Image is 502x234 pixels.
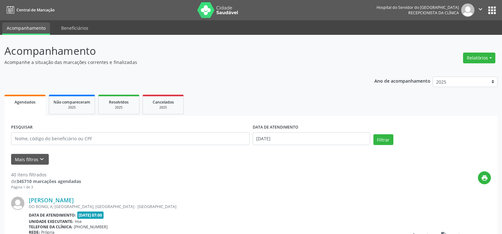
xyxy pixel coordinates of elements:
[57,22,93,34] a: Beneficiários
[29,224,73,230] b: Telefone da clínica:
[38,156,45,163] i: keyboard_arrow_down
[16,178,81,184] strong: 345710 marcações agendadas
[463,53,495,63] button: Relatórios
[11,132,250,145] input: Nome, código do beneficiário ou CPF
[11,123,33,132] label: PESQUISAR
[461,3,474,17] img: img
[74,224,108,230] span: [PHONE_NUMBER]
[54,105,90,110] div: 2025
[408,10,459,16] span: Recepcionista da clínica
[481,174,488,181] i: print
[15,99,35,105] span: Agendados
[474,3,486,17] button: 
[153,99,174,105] span: Cancelados
[478,171,491,184] button: print
[11,178,81,185] div: de
[374,77,430,85] p: Ano de acompanhamento
[377,5,459,10] div: Hospital do Servidor do [GEOGRAPHIC_DATA]
[4,5,54,15] a: Central de Marcação
[373,134,393,145] button: Filtrar
[11,197,24,210] img: img
[29,219,73,224] b: Unidade executante:
[16,7,54,13] span: Central de Marcação
[29,204,396,209] div: DO BONGI, A, [GEOGRAPHIC_DATA], [GEOGRAPHIC_DATA] - [GEOGRAPHIC_DATA]
[11,171,81,178] div: 40 itens filtrados
[4,43,350,59] p: Acompanhamento
[109,99,129,105] span: Resolvidos
[253,123,298,132] label: DATA DE ATENDIMENTO
[486,5,498,16] button: apps
[54,99,90,105] span: Não compareceram
[2,22,50,35] a: Acompanhamento
[29,212,76,218] b: Data de atendimento:
[477,6,484,13] i: 
[29,197,74,204] a: [PERSON_NAME]
[11,154,49,165] button: Mais filtroskeyboard_arrow_down
[75,219,82,224] span: Hse
[147,105,179,110] div: 2025
[103,105,135,110] div: 2025
[4,59,350,66] p: Acompanhe a situação das marcações correntes e finalizadas
[77,212,104,219] span: [DATE] 07:00
[11,185,81,190] div: Página 1 de 3
[253,132,370,145] input: Selecione um intervalo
